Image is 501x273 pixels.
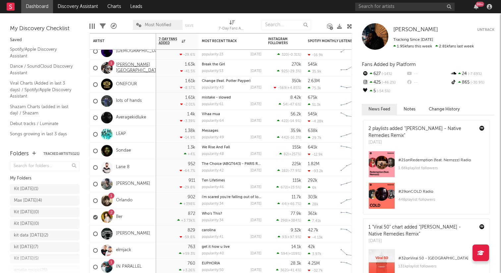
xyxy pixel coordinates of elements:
div: 11.7k [292,195,301,199]
div: popularity: 50 [202,268,224,272]
div: -3.39 % [180,119,195,123]
div: 3.97k [308,252,321,256]
span: Tracking Since: [DATE] [393,38,433,42]
a: ONEFOUR [116,82,137,87]
div: 350k [292,79,301,83]
div: [DATE] [250,152,261,156]
a: kit [DATE](7) [10,242,80,252]
button: 99+ [474,4,478,9]
div: 99 + [476,2,484,7]
svg: Chart title [338,60,367,76]
div: 1.38k [185,129,195,133]
div: -8.57 % [180,86,195,90]
div: kit data [DATE] ( 2 ) [14,232,48,239]
a: Kit [DATE](0) [10,207,80,217]
div: +59.3 % [179,251,195,256]
div: Spotify Monthly Listeners [308,39,358,43]
div: 641k [308,145,317,150]
span: +384 % [288,219,300,223]
span: 44 [282,202,286,206]
div: ( ) [276,268,301,272]
span: 54 [283,103,287,106]
div: ( ) [277,251,301,256]
div: The Choice (ABGT643) - PARIS Remix (Mixed) [202,162,261,166]
div: +3.26 % [179,268,195,272]
div: 5 [362,87,406,96]
div: 24 [450,70,494,78]
span: 7-Day Fans Added [159,37,180,45]
div: Kit [DATE] ( 0 ) [14,220,39,228]
div: 1.61k [185,79,195,83]
div: Messages [202,129,261,133]
span: -16.3 % [289,136,300,140]
div: -16.9k [308,53,323,57]
a: Dance / SoundCloud Discovery Assistant [10,63,73,76]
div: 545k [308,62,317,67]
a: "[PERSON_NAME] - Native Remedies Remix" [368,225,461,237]
span: +46.7 % [287,202,300,206]
div: [DATE] [250,102,261,106]
div: [DATE] [250,252,261,255]
div: 627 [362,70,406,78]
div: Who's This? [202,212,261,216]
a: i'm scared you're falling out of love with me [202,195,277,199]
div: 902 [188,195,195,199]
div: Saved [10,36,80,44]
div: popularity: 53 [202,69,223,73]
div: [DATE] [250,169,261,172]
div: 7-Day Fans Added (7-Day Fans Added) [219,17,245,36]
div: 2 playlists added [368,125,474,139]
button: Untrack [477,27,494,33]
div: ( ) [278,235,301,239]
div: Artist [93,39,143,43]
div: 56.2k [291,112,301,116]
div: popularity: 42 [202,169,224,172]
div: 4.25M [308,261,320,266]
span: 362 [280,269,287,272]
a: Max [DATE](4) [10,196,80,206]
a: elmjack [116,247,131,253]
div: Kit [DATE] ( 0 ) [14,208,39,216]
a: Sondae [116,148,131,154]
a: Lane 8 [116,165,130,170]
div: [DATE] [250,202,261,206]
span: +109 % [289,252,300,256]
div: [DATE] [250,268,261,272]
div: 115k [293,178,301,183]
div: -4.13k [308,235,323,239]
div: popularity: 61 [202,102,223,106]
button: Notes [397,104,422,115]
a: Who's This? [202,212,222,216]
div: ( ) [277,202,301,206]
div: Kit [DATE] ( 5 ) [14,255,39,263]
div: [DATE] [250,136,261,139]
a: Orlando [116,198,133,203]
span: 594 [281,252,288,256]
div: 545k [308,112,317,116]
div: -2.01 % [180,102,195,106]
div: 911 [189,178,195,183]
div: -32.7k [308,268,323,273]
div: We Rise And Fall [202,146,261,149]
span: -77.9 % [289,169,300,173]
div: ( ) [274,86,301,90]
div: [DATE] [250,86,261,90]
span: Most Notified [145,23,171,27]
div: 1.63k [185,62,195,67]
a: Debut tracks / Luminate [10,120,73,127]
a: [PERSON_NAME] [116,231,150,237]
a: [DEMOGRAPHIC_DATA] [116,48,164,54]
div: 872 [188,212,195,216]
a: Ten Lifetimes [202,179,225,182]
a: [PERSON_NAME] [116,181,150,187]
div: 77.9k [291,212,301,216]
div: Break the Girl [202,63,261,66]
div: [DATE] [368,238,474,244]
svg: Chart title [338,76,367,93]
div: popularity: 40 [202,252,224,255]
a: Kit [DATE](1) [10,184,80,194]
div: 1.82M [308,162,319,166]
div: 2.63M [308,79,320,83]
div: 51.3k [308,102,321,107]
div: -29.8 % [180,185,195,189]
